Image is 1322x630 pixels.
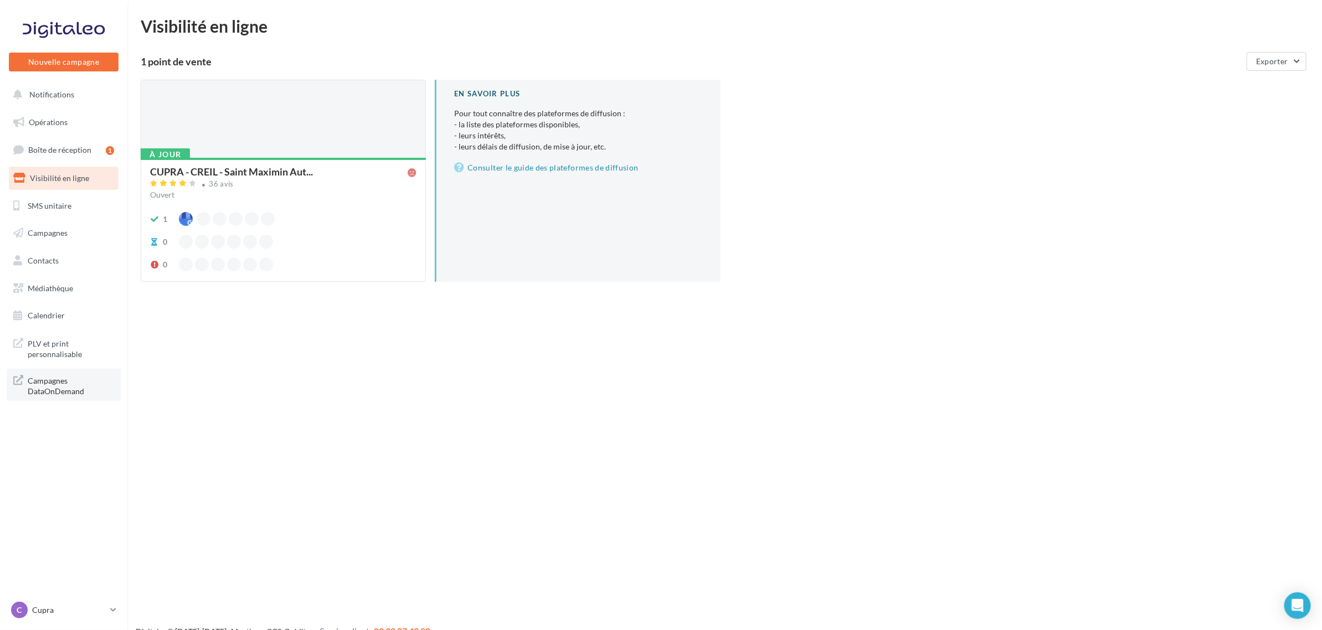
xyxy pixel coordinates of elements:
[32,605,106,616] p: Cupra
[7,83,116,106] button: Notifications
[454,130,702,141] li: - leurs intérêts,
[28,283,73,293] span: Médiathèque
[7,249,121,272] a: Contacts
[141,148,190,161] div: À jour
[7,167,121,190] a: Visibilité en ligne
[28,145,91,154] span: Boîte de réception
[209,180,234,188] div: 36 avis
[7,304,121,327] a: Calendrier
[163,214,167,225] div: 1
[7,277,121,300] a: Médiathèque
[163,259,167,270] div: 0
[7,138,121,162] a: Boîte de réception1
[7,332,121,364] a: PLV et print personnalisable
[9,53,119,71] button: Nouvelle campagne
[454,119,702,130] li: - la liste des plateformes disponibles,
[9,600,119,621] a: C Cupra
[28,311,65,320] span: Calendrier
[7,111,121,134] a: Opérations
[1284,592,1311,619] div: Open Intercom Messenger
[7,194,121,218] a: SMS unitaire
[28,200,71,210] span: SMS unitaire
[141,18,1309,34] div: Visibilité en ligne
[1256,56,1288,66] span: Exporter
[28,256,59,265] span: Contacts
[7,369,121,401] a: Campagnes DataOnDemand
[29,90,74,99] span: Notifications
[106,146,114,155] div: 1
[17,605,22,616] span: C
[454,161,702,174] a: Consulter le guide des plateformes de diffusion
[141,56,1242,66] div: 1 point de vente
[30,173,89,183] span: Visibilité en ligne
[454,108,702,152] p: Pour tout connaître des plateformes de diffusion :
[454,141,702,152] li: - leurs délais de diffusion, de mise à jour, etc.
[150,178,416,192] a: 36 avis
[1247,52,1306,71] button: Exporter
[7,221,121,245] a: Campagnes
[29,117,68,127] span: Opérations
[150,190,174,199] span: Ouvert
[28,373,114,397] span: Campagnes DataOnDemand
[454,89,702,99] div: En savoir plus
[28,336,114,360] span: PLV et print personnalisable
[150,167,313,177] span: CUPRA - CREIL - Saint Maximin Aut...
[28,228,68,237] span: Campagnes
[163,236,167,247] div: 0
